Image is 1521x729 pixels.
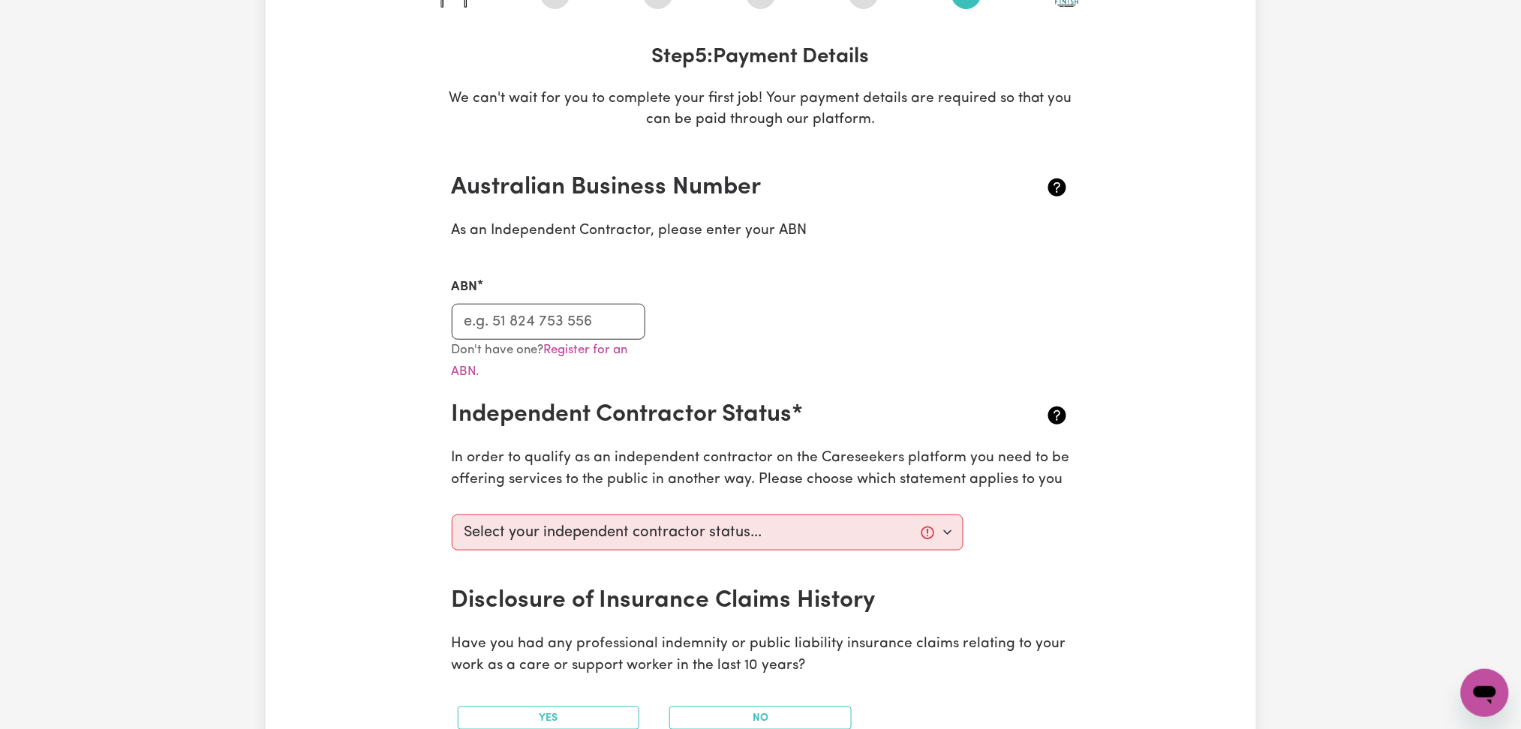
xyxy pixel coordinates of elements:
[452,304,646,340] input: e.g. 51 824 753 556
[452,634,1070,677] p: Have you had any professional indemnity or public liability insurance claims relating to your wor...
[452,277,478,297] label: ABN
[452,173,967,202] h2: Australian Business Number
[452,586,967,615] h2: Disclosure of Insurance Claims History
[1461,669,1509,717] iframe: Button to launch messaging window
[452,400,967,429] h2: Independent Contractor Status*
[452,448,1070,491] p: In order to qualify as an independent contractor on the Careseekers platform you need to be offer...
[452,220,1070,242] p: As an Independent Contractor, please enter your ABN
[440,45,1082,70] h3: Step 5 : Payment Details
[452,343,628,378] small: Don't have one?
[440,88,1082,132] p: We can't wait for you to complete your first job! Your payment details are required so that you c...
[452,343,628,378] a: Register for an ABN.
